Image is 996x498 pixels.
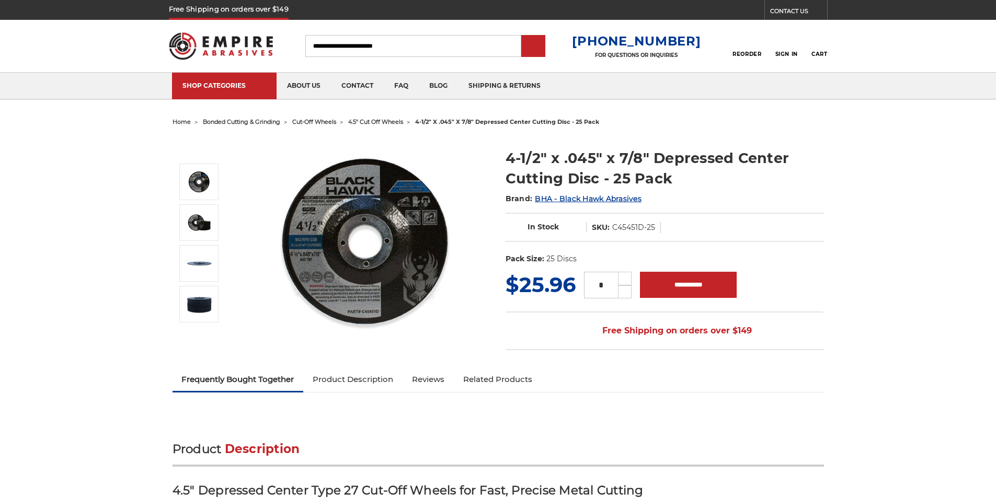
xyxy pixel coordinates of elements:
a: Reorder [732,34,761,57]
span: $25.96 [506,272,576,297]
a: [PHONE_NUMBER] [572,33,701,49]
img: 4.5" depressed center cutting discs, pack of 25 [186,291,212,317]
span: Cart [811,51,827,57]
dt: Pack Size: [506,253,544,264]
img: 4.5" x .045" x 7/8" Arbor Raised Center Cut Off Wheels [186,210,212,236]
img: 4-1/2" x 3/64" x 7/8" Depressed Center Type 27 Cut Off Wheel [262,137,471,346]
a: shipping & returns [458,73,551,99]
h1: 4-1/2" x .045" x 7/8" Depressed Center Cutting Disc - 25 Pack [506,148,824,189]
span: Brand: [506,194,533,203]
a: faq [384,73,419,99]
img: 4-1/2" x 3/64" x 7/8" Depressed Center Type 27 Cut Off Wheel [186,169,212,195]
a: cut-off wheels [292,118,336,125]
a: home [173,118,191,125]
a: contact [331,73,384,99]
div: SHOP CATEGORIES [182,82,266,89]
button: Previous [187,141,212,164]
span: 4-1/2" x .045" x 7/8" depressed center cutting disc - 25 pack [415,118,599,125]
span: Reorder [732,51,761,57]
a: about us [277,73,331,99]
span: Sign In [775,51,798,57]
span: Free Shipping on orders over $149 [577,320,752,341]
dt: SKU: [592,222,610,233]
a: bonded cutting & grinding [203,118,280,125]
a: CONTACT US [770,5,827,20]
p: FOR QUESTIONS OR INQUIRIES [572,52,701,59]
dd: 25 Discs [546,253,577,264]
a: Frequently Bought Together [173,368,304,391]
a: Related Products [454,368,542,391]
dd: C45451D-25 [612,222,655,233]
span: Description [225,442,300,456]
a: Reviews [403,368,454,391]
a: Cart [811,34,827,57]
input: Submit [523,36,544,57]
button: Next [187,325,212,347]
img: Empire Abrasives [169,26,273,66]
img: 4-1/2" x 3/64" x 7/8" Cut Off Disk [186,250,212,276]
span: In Stock [528,222,559,231]
span: Product [173,442,222,456]
a: 4.5" cut off wheels [348,118,403,125]
a: BHA - Black Hawk Abrasives [535,194,642,203]
a: blog [419,73,458,99]
a: Product Description [303,368,403,391]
